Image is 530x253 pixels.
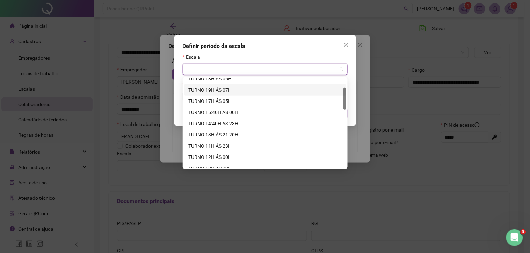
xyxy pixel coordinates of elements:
div: TURNO 10H ÁS 22H [188,164,342,172]
div: TURNO 18H ÁS 06H [188,75,342,83]
iframe: Intercom live chat [506,229,523,246]
div: TURNO 19H ÁS 07H [184,84,346,96]
span: 3 [521,229,526,235]
label: Escala [183,53,205,61]
div: TURNO 18H ÁS 06H [184,73,346,84]
div: TURNO 15:40H ÁS 00H [188,108,342,116]
div: TURNO 10H ÁS 22H [184,163,346,174]
div: TURNO 13H ÁS 21:20H [188,131,342,139]
div: TURNO 17H ÁS 05H [188,97,342,105]
div: TURNO 11H ÁS 23H [184,140,346,152]
div: TURNO 13H ÁS 21:20H [184,129,346,140]
div: Definir período da escala [183,42,348,50]
div: TURNO 19H ÁS 07H [188,86,342,94]
div: TURNO 11H ÁS 23H [188,142,342,150]
button: Close [341,39,352,50]
span: close [343,42,349,48]
div: TURNO 14:40H ÁS 23H [184,118,346,129]
div: TURNO 15:40H ÁS 00H [184,107,346,118]
div: TURNO 14:40H ÁS 23H [188,120,342,127]
div: TURNO 12H ÁS 00H [188,153,342,161]
div: TURNO 17H ÁS 05H [184,96,346,107]
div: TURNO 12H ÁS 00H [184,152,346,163]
